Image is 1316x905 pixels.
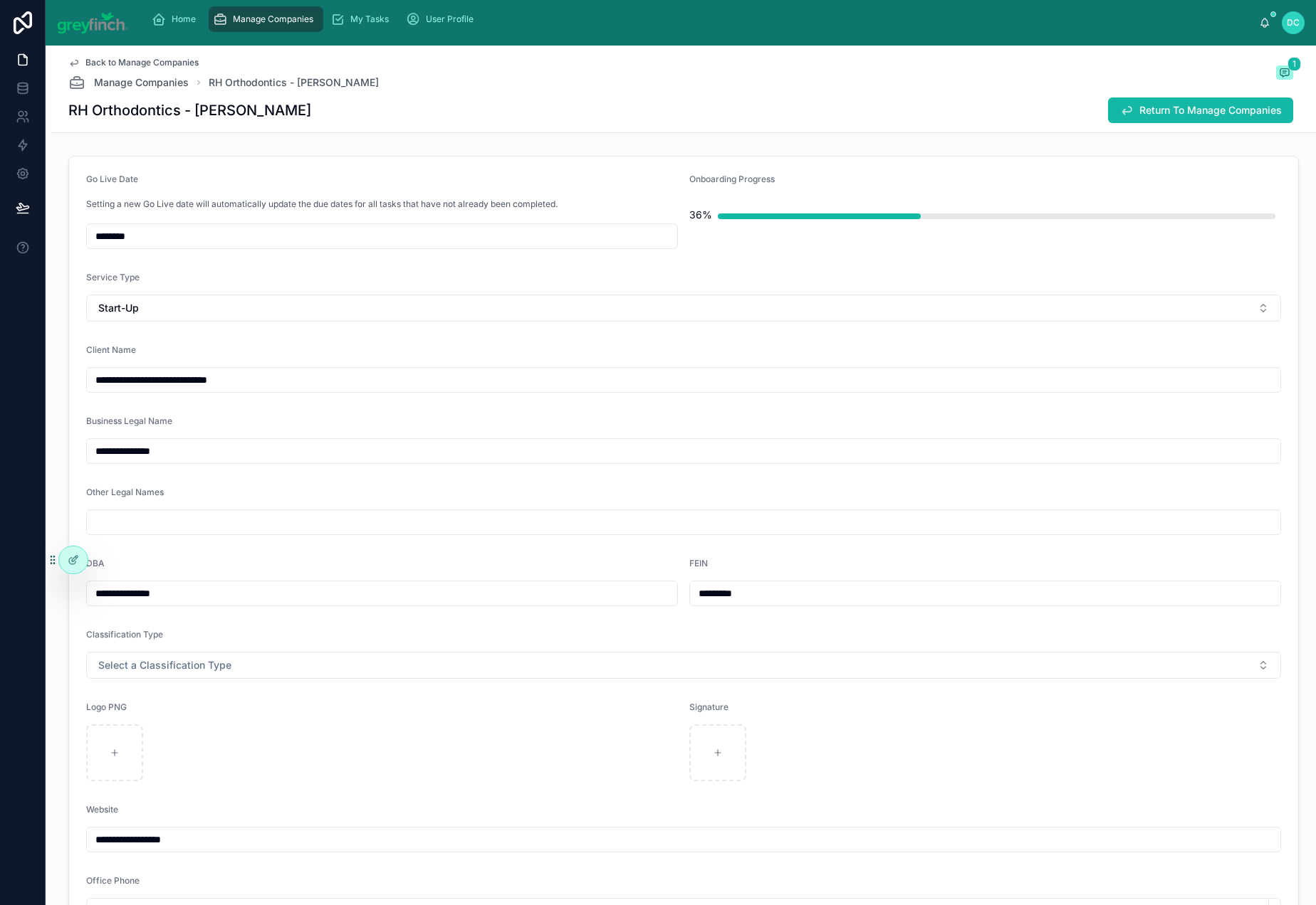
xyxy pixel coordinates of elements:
span: Office Phone [86,875,140,886]
button: 1 [1276,65,1293,83]
span: Back to Manage Companies [85,57,199,68]
span: Start-Up [98,301,139,315]
span: 1 [1288,57,1301,71]
span: Onboarding Progress [689,174,775,184]
span: Business Legal Name [86,416,172,426]
span: Other Legal Names [86,487,164,497]
span: Home [172,14,196,25]
button: Select Button [86,652,1281,679]
span: Go Live Date [86,174,138,184]
a: RH Orthodontics - [PERSON_NAME] [209,75,379,90]
h1: RH Orthodontics - [PERSON_NAME] [68,100,311,120]
span: FEIN [689,558,708,568]
span: Website [86,804,118,815]
a: Manage Companies [68,74,189,91]
span: Service Type [86,272,140,282]
span: DC [1287,17,1300,28]
span: Client Name [86,344,136,355]
span: Manage Companies [94,75,189,90]
span: Classification Type [86,629,163,640]
div: scrollable content [140,4,1260,35]
a: Back to Manage Companies [68,57,199,68]
a: Manage Companies [209,6,323,32]
span: Manage Companies [233,14,313,25]
button: Return To Manage Companies [1108,97,1293,123]
span: My Tasks [350,14,389,25]
a: User Profile [402,6,484,32]
span: User Profile [426,14,474,25]
div: 36% [689,201,712,229]
img: App logo [57,11,129,34]
a: My Tasks [326,6,399,32]
span: DBA [86,558,105,568]
span: Select a Classification Type [98,658,231,672]
span: Logo PNG [86,702,127,712]
button: Select Button [86,295,1281,322]
p: Setting a new Go Live date will automatically update the due dates for all tasks that have not al... [86,198,558,211]
a: Home [147,6,206,32]
span: Signature [689,702,728,712]
span: Return To Manage Companies [1139,103,1282,117]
